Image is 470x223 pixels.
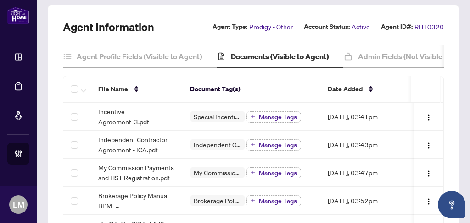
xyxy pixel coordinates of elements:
img: Logo [425,170,432,177]
td: [DATE], 03:47pm [320,159,408,187]
span: Incentive Agreement_3.pdf [98,106,175,127]
h4: Documents (Visible to Agent) [231,51,329,62]
span: Brokerage Policy Manual [190,197,245,204]
img: Logo [425,114,432,121]
span: Independent Contractor Agreement - ICA.pdf [98,134,175,155]
img: Logo [425,142,432,149]
span: Manage Tags [259,170,297,176]
span: My Commission Payments and HST Registration [190,169,245,176]
span: Date Added [328,84,363,94]
img: Logo [425,198,432,205]
button: Manage Tags [246,195,301,206]
span: Independent Contractor Agreement [190,141,245,148]
span: plus [251,114,255,119]
img: logo [7,7,29,24]
td: [DATE], 03:43pm [320,131,408,159]
button: Logo [421,165,436,180]
span: Brokerage Policy Manual BPM - [DATE]_updated1.pdf [98,190,175,211]
span: Manage Tags [259,114,297,120]
span: plus [251,142,255,147]
label: Account Status: [304,22,350,32]
span: Special Incentive Agreement [190,113,245,120]
label: Agent Type: [213,22,247,32]
td: [DATE], 03:52pm [320,187,408,215]
button: Manage Tags [246,139,301,151]
h2: Agent Information [63,20,154,34]
th: Date Added [320,76,408,103]
th: Document Tag(s) [183,76,320,103]
h4: Agent Profile Fields (Visible to Agent) [77,51,202,62]
th: File Name [91,76,183,103]
span: plus [251,198,255,203]
button: Logo [421,193,436,208]
label: Agent ID#: [381,22,413,32]
span: LM [13,198,24,211]
button: Open asap [438,191,465,218]
button: Manage Tags [246,111,301,123]
span: plus [251,170,255,175]
span: Manage Tags [259,198,297,204]
button: Logo [421,109,436,124]
span: Manage Tags [259,142,297,148]
span: File Name [98,84,128,94]
span: Prodigy - Other [249,22,293,32]
span: RH10320 [414,22,444,32]
button: Manage Tags [246,167,301,178]
td: [DATE], 03:41pm [320,103,408,131]
button: Logo [421,137,436,152]
span: Active [352,22,370,32]
span: My Commission Payments and HST Registration.pdf [98,162,175,183]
